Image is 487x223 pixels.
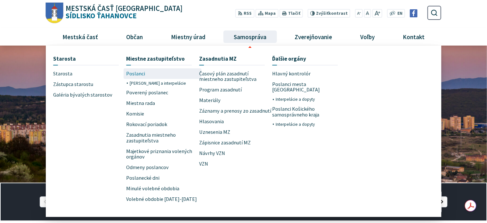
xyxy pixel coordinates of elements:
[199,53,265,65] a: Zasadnutia MZ
[235,9,254,18] a: RSS
[126,119,199,130] a: Rokovací poriadok
[168,28,208,45] span: Miestny úrad
[395,10,404,17] a: EN
[276,120,315,128] span: Interpelácie a dopyty
[199,138,251,148] span: Zápisnice zasadnutí MZ
[126,68,145,79] span: Poslanci
[126,194,199,205] a: Volebné obdobie [DATE]-[DATE]
[124,28,145,45] span: Občan
[126,108,199,119] a: Komisie
[355,9,363,18] button: Zmenšiť veľkosť písma
[199,95,221,106] span: Materiály
[126,173,159,184] span: Poslanecké dni
[126,194,197,205] span: Volebné obdobie [DATE]-[DATE]
[316,11,348,16] span: kontrast
[60,28,100,45] span: Mestská časť
[126,108,144,119] span: Komisie
[288,11,300,16] span: Tlačiť
[126,146,199,162] a: Majetkové priznania volených orgánov
[272,68,311,79] span: Hlavný kontrolór
[199,106,272,116] a: Záznamy a prenosy zo zasadnutí
[126,53,192,65] a: Miestne zastupiteľstvo
[272,53,306,65] span: Ďalšie orgány
[53,79,93,90] span: Zástupca starostu
[272,104,345,120] a: Poslanci Košického samosprávneho kraja
[222,28,278,45] a: Samospráva
[40,196,51,207] div: Predošlý slajd
[401,28,427,45] span: Kontakt
[364,9,371,18] button: Nastaviť pôvodnú veľkosť písma
[272,53,338,65] a: Ďalšie orgány
[265,10,276,17] span: Mapa
[199,159,272,169] a: VZN
[358,28,377,45] span: Voľby
[244,10,252,17] span: RSS
[126,184,199,194] a: Minulé volebné obdobia
[126,162,169,173] span: Odmeny poslancov
[53,90,112,100] span: Galéria bývalých starostov
[199,127,230,138] span: Uznesenia MZ
[53,90,126,100] a: Galéria bývalých starostov
[231,28,269,45] span: Samospráva
[199,148,272,159] a: Návrhy VZN
[199,53,237,65] span: Zasadnutia MZ
[126,184,179,194] span: Minulé volebné obdobia
[126,53,185,65] span: Miestne zastupiteľstvo
[276,120,345,128] a: Interpelácie a dopyty
[276,95,345,104] a: Interpelácie a dopyty
[199,95,272,106] a: Materiály
[199,116,224,127] span: Hlasovania
[272,68,345,79] a: Hlavný kontrolór
[199,106,271,116] span: Záznamy a prenosy zo zasadnutí
[126,98,199,108] a: Miestna rada
[126,88,199,98] a: Poverený poslanec
[199,148,225,159] span: Návrhy VZN
[349,28,386,45] a: Voľby
[316,11,329,16] span: Zvýšiť
[159,28,217,45] a: Miestny úrad
[126,162,199,173] a: Odmeny poslancov
[126,98,155,108] span: Miestna rada
[199,127,272,138] a: Uznesenia MZ
[53,68,72,79] span: Starosta
[130,79,199,87] a: [PERSON_NAME] a interpelácie
[126,68,199,79] a: Poslanci
[53,68,126,79] a: Starosta
[199,138,272,148] a: Zápisnice zasadnutí MZ
[126,130,199,146] a: Zasadnutia miestneho zastupiteľstva
[63,5,183,20] h1: Sídlisko Ťahanovce
[436,196,447,207] div: Nasledujúci slajd
[199,116,272,127] a: Hlasovania
[283,28,344,45] a: Zverejňovanie
[391,28,436,45] a: Kontakt
[66,5,183,12] span: Mestská časť [GEOGRAPHIC_DATA]
[126,88,168,98] span: Poverený poslanec
[410,9,418,17] img: Prejsť na Facebook stránku
[199,85,272,95] a: Program zasadnutí
[199,85,242,95] span: Program zasadnutí
[397,10,402,17] span: EN
[130,79,186,87] span: [PERSON_NAME] a interpelácie
[276,95,315,104] span: Interpelácie a dopyty
[51,28,110,45] a: Mestská časť
[53,79,126,90] a: Zástupca starostu
[126,119,167,130] span: Rokovací poriadok
[372,9,382,18] button: Zväčšiť veľkosť písma
[280,9,303,18] button: Tlačiť
[307,9,350,18] button: Zvýšiťkontrast
[53,53,76,65] span: Starosta
[126,173,199,184] a: Poslanecké dni
[272,79,345,95] a: Poslanci mesta [GEOGRAPHIC_DATA]
[256,9,278,18] a: Mapa
[46,3,63,23] img: Prejsť na domovskú stránku
[114,28,154,45] a: Občan
[53,53,119,65] a: Starosta
[292,28,334,45] span: Zverejňovanie
[199,68,272,85] a: Časový plán zasadnutí miestneho zastupiteľstva
[199,159,208,169] span: VZN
